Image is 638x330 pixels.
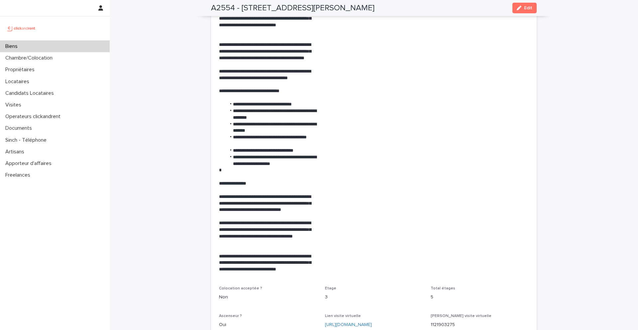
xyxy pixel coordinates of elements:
[325,286,336,290] span: Etage
[3,113,66,120] p: Operateurs clickandrent
[431,286,455,290] span: Total étages
[211,3,374,13] h2: A2554 - [STREET_ADDRESS][PERSON_NAME]
[431,314,491,318] span: [PERSON_NAME] visite virtuelle
[431,294,529,301] p: 5
[3,102,27,108] p: Visites
[512,3,537,13] button: Edit
[524,6,532,10] span: Edit
[219,294,317,301] p: Non
[3,79,35,85] p: Locataires
[325,314,361,318] span: Lien visite virtuelle
[3,125,37,131] p: Documents
[431,321,529,328] p: 1121903275
[3,90,59,96] p: Candidats Locataires
[219,286,262,290] span: Colocation acceptée ?
[219,321,317,328] p: Oui
[325,294,423,301] p: 3
[3,160,57,167] p: Apporteur d'affaires
[3,55,58,61] p: Chambre/Colocation
[3,67,40,73] p: Propriétaires
[219,314,242,318] span: Ascenseur ?
[3,43,23,50] p: Biens
[3,149,30,155] p: Artisans
[5,22,38,35] img: UCB0brd3T0yccxBKYDjQ
[3,137,52,143] p: Sinch - Téléphone
[3,172,36,178] p: Freelances
[325,322,372,327] a: [URL][DOMAIN_NAME]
